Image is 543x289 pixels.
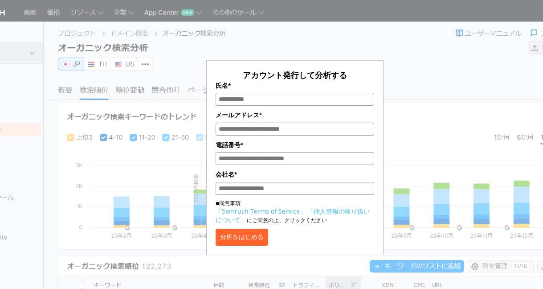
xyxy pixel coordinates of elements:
label: 電話番号* [216,140,374,150]
a: 「個人情報の取り扱いについて」 [216,207,370,224]
span: アカウント発行して分析する [243,70,347,80]
button: 分析をはじめる [216,229,268,246]
a: 「Semrush Terms of Service」 [216,207,306,215]
label: メールアドレス* [216,110,374,120]
p: ■同意事項 にご同意の上、クリックください [216,199,374,224]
